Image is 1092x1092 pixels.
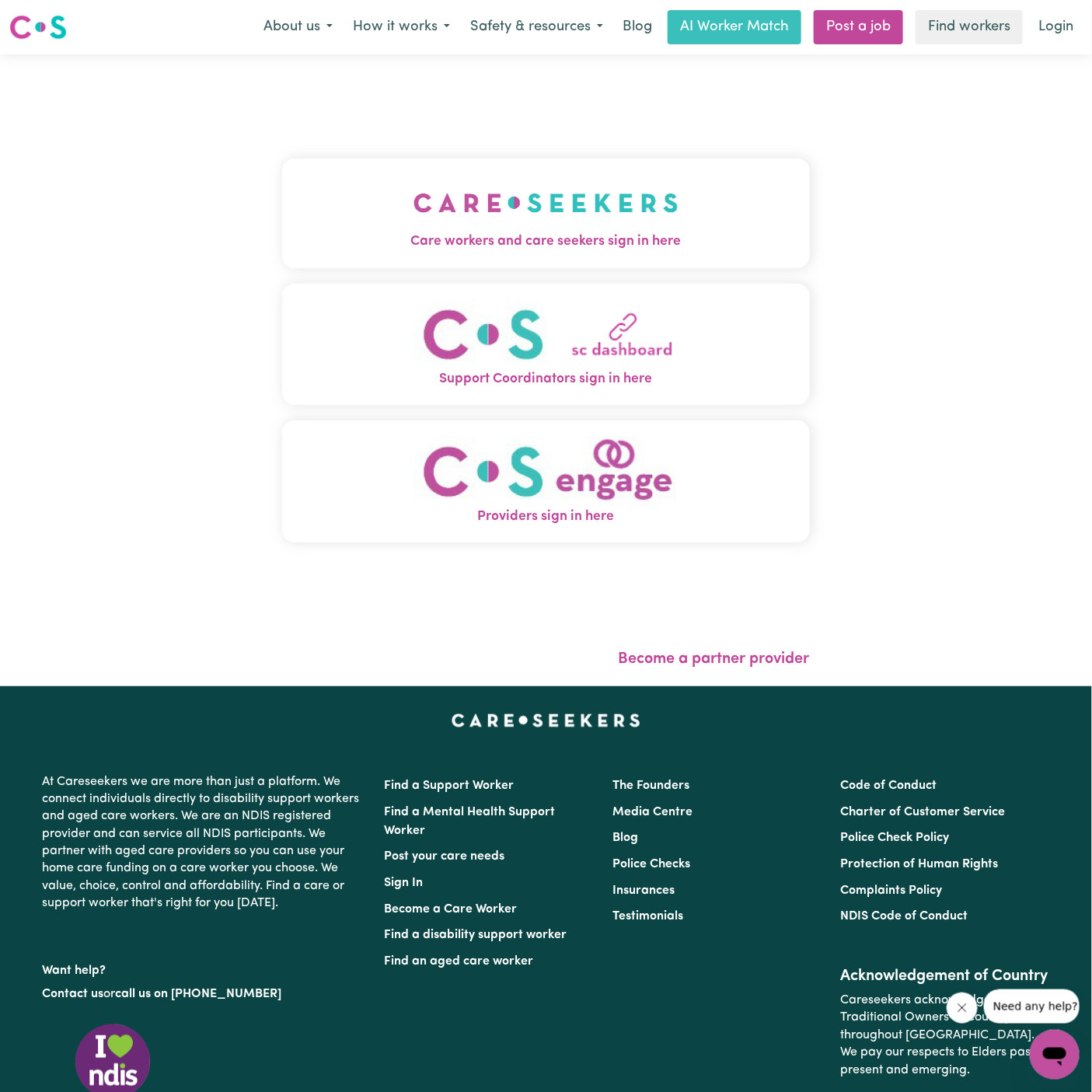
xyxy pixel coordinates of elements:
[612,806,693,818] a: Media Centre
[385,780,515,792] a: Find a Support Worker
[282,232,810,252] span: Care workers and care seekers sign in here
[1030,1030,1080,1080] iframe: Button to launch messaging window
[385,955,534,968] a: Find an aged care worker
[43,979,366,1009] p: or
[840,884,942,897] a: Complaints Policy
[282,420,810,543] button: Providers sign in here
[43,956,366,979] p: Want help?
[282,159,810,267] button: Care workers and care seekers sign in here
[43,767,366,919] p: At Careseekers we are more than just a platform. We connect individuals directly to disability su...
[282,507,810,527] span: Providers sign in here
[947,993,978,1024] iframe: Close message
[612,910,683,923] a: Testimonials
[612,884,675,897] a: Insurances
[668,10,801,44] a: AI Worker Match
[385,850,505,863] a: Post your care needs
[116,988,282,1000] a: call us on [PHONE_NUMBER]
[452,714,640,727] a: Careseekers home page
[460,11,613,44] button: Safety & resources
[9,9,67,45] a: Careseekers logo
[253,11,343,44] button: About us
[343,11,460,44] button: How it works
[385,877,424,889] a: Sign In
[916,10,1023,44] a: Find workers
[840,986,1049,1085] p: Careseekers acknowledges the Traditional Owners of Country throughout [GEOGRAPHIC_DATA]. We pay o...
[282,369,810,389] span: Support Coordinators sign in here
[814,10,903,44] a: Post a job
[612,780,689,792] a: The Founders
[9,13,67,41] img: Careseekers logo
[1029,10,1083,44] a: Login
[840,858,998,870] a: Protection of Human Rights
[43,988,104,1000] a: Contact us
[385,903,518,916] a: Become a Care Worker
[282,284,810,406] button: Support Coordinators sign in here
[984,989,1080,1024] iframe: Message from company
[840,780,937,792] a: Code of Conduct
[385,929,567,941] a: Find a disability support worker
[840,910,968,923] a: NDIS Code of Conduct
[619,651,810,667] a: Become a partner provider
[612,832,638,844] a: Blog
[840,967,1049,986] h2: Acknowledgement of Country
[840,832,949,844] a: Police Check Policy
[840,806,1005,818] a: Charter of Customer Service
[385,806,556,837] a: Find a Mental Health Support Worker
[613,10,661,44] a: Blog
[612,858,690,870] a: Police Checks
